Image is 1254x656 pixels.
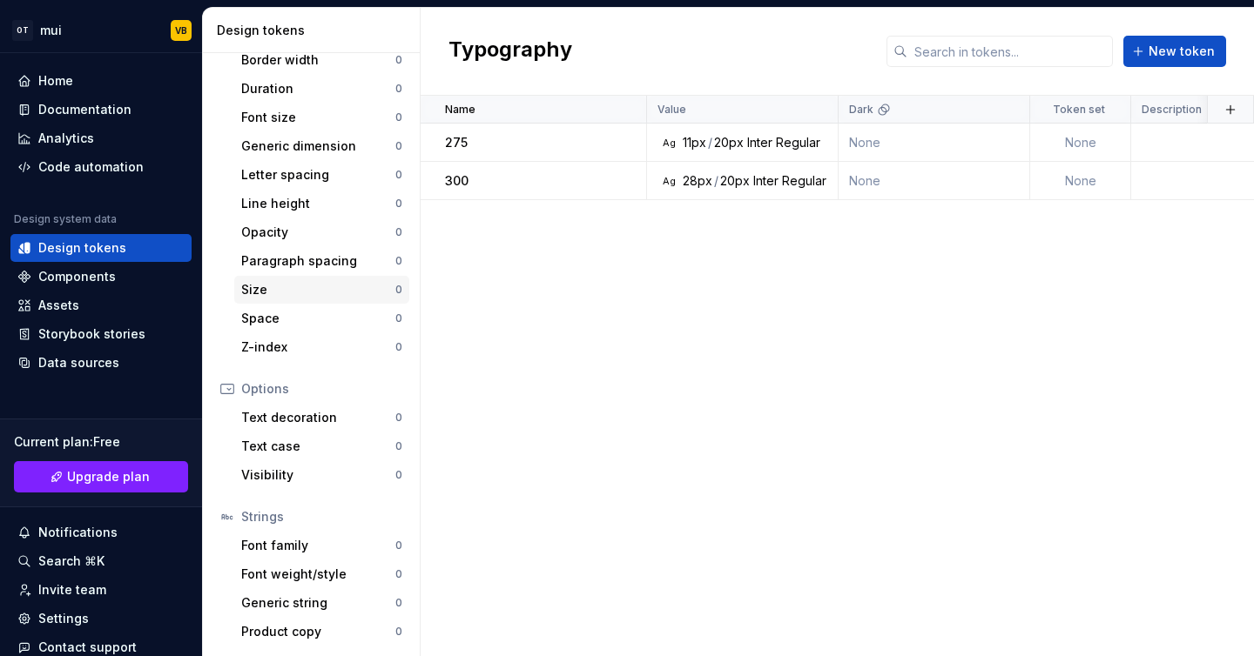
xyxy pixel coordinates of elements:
[395,168,402,182] div: 0
[241,466,395,484] div: Visibility
[10,263,192,291] a: Components
[395,411,402,425] div: 0
[747,134,772,151] div: Inter
[395,439,402,453] div: 0
[395,311,402,325] div: 0
[395,625,402,639] div: 0
[10,349,192,377] a: Data sources
[234,461,409,489] a: Visibility0
[395,567,402,581] div: 0
[10,547,192,575] button: Search ⌘K
[234,404,409,432] a: Text decoration0
[662,136,676,150] div: Ag
[1053,103,1105,117] p: Token set
[714,134,744,151] div: 20px
[14,433,188,451] div: Current plan : Free
[241,109,395,126] div: Font size
[234,132,409,160] a: Generic dimension0
[40,22,62,39] div: mui
[234,75,409,103] a: Duration0
[782,172,826,190] div: Regular
[395,539,402,552] div: 0
[38,325,145,343] div: Storybook stories
[776,134,820,151] div: Regular
[241,409,395,426] div: Text decoration
[234,432,409,460] a: Text case0
[38,524,118,541] div: Notifications
[241,281,395,298] div: Size
[708,134,712,151] div: /
[849,103,873,117] p: Dark
[683,172,712,190] div: 28px
[38,130,94,147] div: Analytics
[720,172,750,190] div: 20px
[241,508,402,525] div: Strings
[10,67,192,95] a: Home
[10,124,192,152] a: Analytics
[234,560,409,588] a: Font weight/style0
[839,124,1030,162] td: None
[14,212,117,226] div: Design system data
[10,291,192,319] a: Assets
[38,72,73,90] div: Home
[38,239,126,257] div: Design tokens
[38,158,144,176] div: Code automation
[662,174,676,188] div: Ag
[175,23,187,37] div: VB
[38,639,137,656] div: Contact support
[241,80,395,97] div: Duration
[241,623,395,640] div: Product copy
[234,218,409,246] a: Opacity0
[241,195,395,212] div: Line height
[10,320,192,348] a: Storybook stories
[395,82,402,96] div: 0
[38,610,89,627] div: Settings
[448,36,572,67] h2: Typography
[241,51,395,69] div: Border width
[3,11,199,49] button: OTmuiVB
[12,20,33,41] div: OT
[241,310,395,327] div: Space
[241,594,395,612] div: Generic string
[38,297,79,314] div: Assets
[395,254,402,268] div: 0
[395,283,402,297] div: 0
[234,532,409,559] a: Font family0
[445,134,468,151] p: 275
[38,101,131,118] div: Documentation
[395,139,402,153] div: 0
[753,172,779,190] div: Inter
[234,190,409,218] a: Line height0
[38,581,106,599] div: Invite team
[241,338,395,356] div: Z-index
[38,552,104,570] div: Search ⌘K
[38,268,116,285] div: Components
[241,438,395,455] div: Text case
[234,589,409,617] a: Generic string0
[241,380,402,398] div: Options
[234,104,409,131] a: Font size0
[234,276,409,304] a: Size0
[67,468,150,485] span: Upgrade plan
[241,537,395,554] div: Font family
[395,468,402,482] div: 0
[38,354,119,372] div: Data sources
[10,605,192,633] a: Settings
[657,103,686,117] p: Value
[1123,36,1226,67] button: New token
[234,247,409,275] a: Paragraph spacing0
[241,137,395,155] div: Generic dimension
[395,225,402,239] div: 0
[241,224,395,241] div: Opacity
[395,596,402,610] div: 0
[1030,162,1131,200] td: None
[10,96,192,124] a: Documentation
[234,333,409,361] a: Z-index0
[234,305,409,332] a: Space0
[395,197,402,211] div: 0
[395,53,402,67] div: 0
[234,161,409,189] a: Letter spacing0
[10,576,192,604] a: Invite team
[234,46,409,74] a: Border width0
[1149,43,1215,60] span: New token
